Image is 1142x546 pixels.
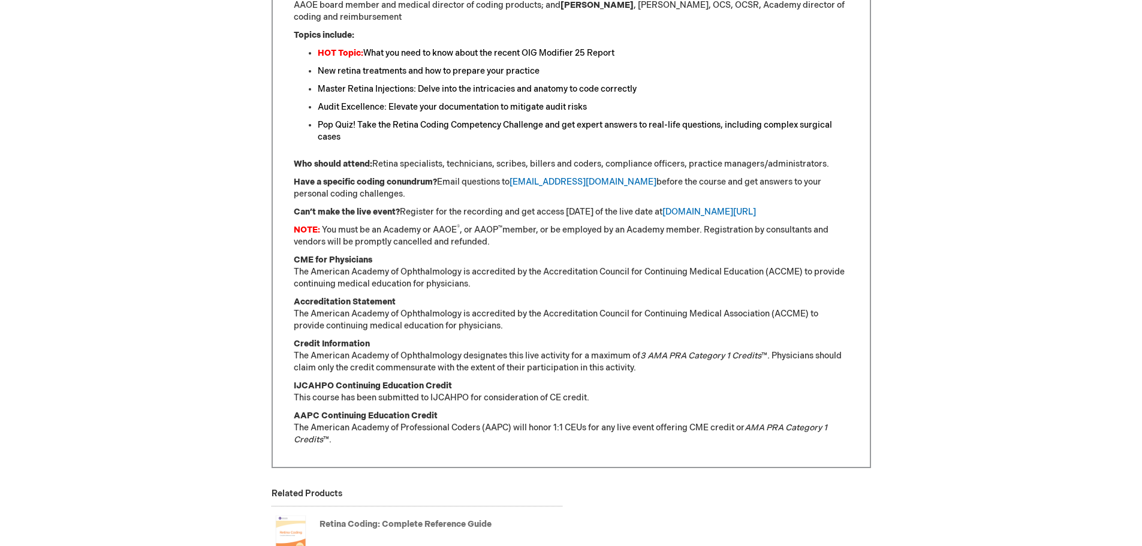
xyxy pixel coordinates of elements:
p: The American Academy of Ophthalmology designates this live activity for a maximum of ™. Physician... [294,338,849,374]
a: [DOMAIN_NAME][URL] [662,207,756,217]
p: Email questions to before the course and get answers to your personal coding challenges. [294,176,849,200]
font: What you need to know about the recent OIG Modifier 25 Report [363,48,614,58]
a: Retina Coding: Complete Reference Guide [320,519,492,529]
p: The American Academy of Professional Coders (AAPC) will honor 1:1 CEUs for any live event offerin... [294,410,849,446]
strong: CME for Physicians [294,255,372,265]
sup: ® [457,224,460,231]
p: This course has been submitted to IJCAHPO for consideration of CE credit. [294,380,849,404]
strong: Accreditation Statement [294,297,396,307]
p: You must be an Academy or AAOE , or AAOP member, or be employed by an Academy member. Registratio... [294,224,849,248]
strong: IJCAHPO Continuing Education Credit [294,381,452,391]
font: Audit Excellence: Elevate your documentation to mitigate audit risks [318,102,587,112]
strong: Have a specific coding conundrum? [294,177,437,187]
p: Retina specialists, technicians, scribes, billers and coders, compliance officers, practice manag... [294,158,849,170]
sup: ™ [498,224,502,231]
font: Pop Quiz! Take the Retina Coding Competency Challenge and get expert answers to real-life questio... [318,120,832,142]
font: NOTE: [294,225,320,235]
strong: HOT Topic: [318,48,363,58]
p: Register for the recording and get access [DATE] of the live date at [294,206,849,218]
em: AMA PRA Category 1 Credits [294,423,827,445]
p: The American Academy of Ophthalmology is accredited by the Accreditation Council for Continuing M... [294,254,849,290]
font: New retina treatments and how to prepare your practice [318,66,540,76]
strong: Topics include: [294,30,354,40]
strong: Who should attend: [294,159,372,169]
font: Master Retina Injections: Delve into the intricacies and anatomy to code correctly [318,84,637,94]
strong: Can’t make the live event? [294,207,400,217]
p: The American Academy of Ophthalmology is accredited by the Accreditation Council for Continuing M... [294,296,849,332]
strong: AAPC Continuing Education Credit [294,411,438,421]
a: [EMAIL_ADDRESS][DOMAIN_NAME] [510,177,656,187]
em: 3 AMA PRA Category 1 Credits [640,351,761,361]
strong: Credit Information [294,339,370,349]
strong: Related Products [272,488,342,499]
